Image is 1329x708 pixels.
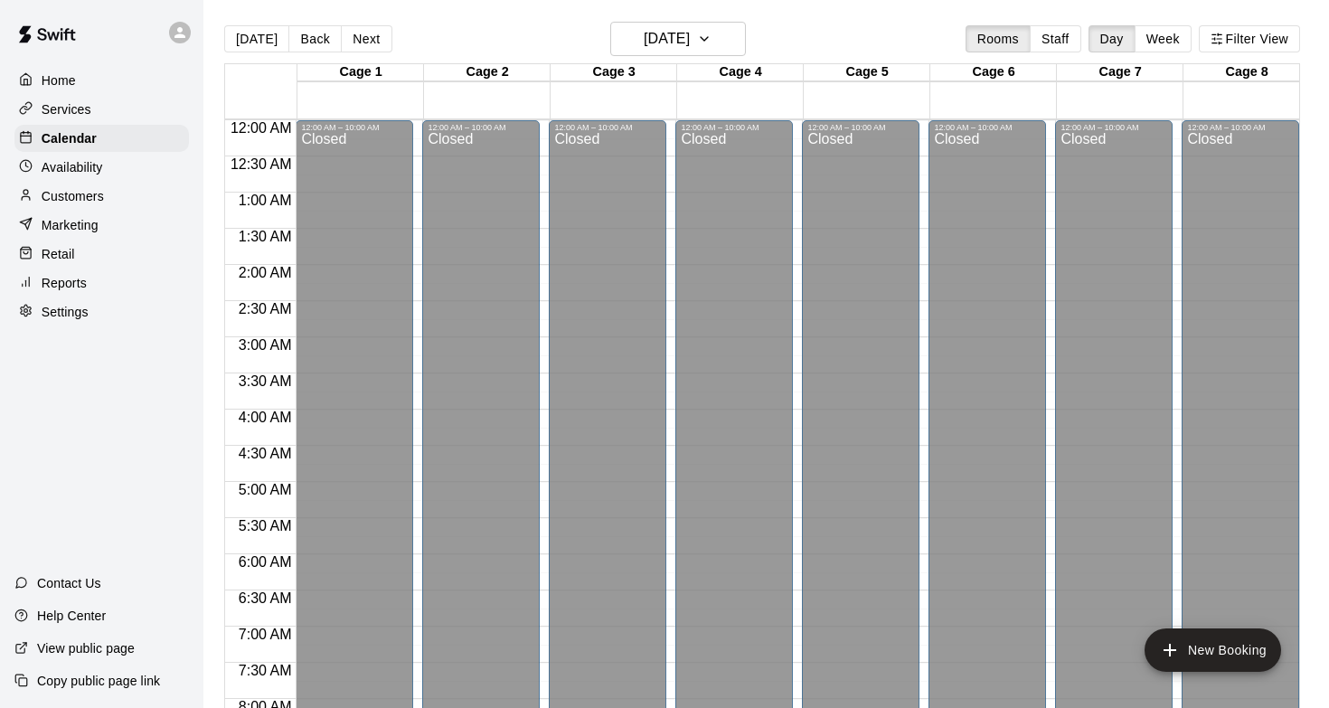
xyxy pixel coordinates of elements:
span: 6:30 AM [234,590,297,606]
div: Cage 5 [804,64,930,81]
span: 12:30 AM [226,156,297,172]
button: [DATE] [610,22,746,56]
div: Cage 4 [677,64,804,81]
p: Availability [42,158,103,176]
span: 5:30 AM [234,518,297,533]
span: 5:00 AM [234,482,297,497]
div: 12:00 AM – 10:00 AM [681,123,787,132]
a: Home [14,67,189,94]
p: Help Center [37,607,106,625]
span: 4:00 AM [234,410,297,425]
span: 6:00 AM [234,554,297,570]
div: Cage 6 [930,64,1057,81]
button: Week [1135,25,1192,52]
div: 12:00 AM – 10:00 AM [1187,123,1294,132]
div: 12:00 AM – 10:00 AM [428,123,534,132]
div: Cage 3 [551,64,677,81]
div: Cage 2 [424,64,551,81]
span: 12:00 AM [226,120,297,136]
p: Copy public page link [37,672,160,690]
button: add [1145,628,1281,672]
div: Cage 1 [297,64,424,81]
p: Home [42,71,76,90]
button: Back [288,25,342,52]
button: [DATE] [224,25,289,52]
button: Rooms [966,25,1031,52]
div: 12:00 AM – 10:00 AM [554,123,661,132]
a: Calendar [14,125,189,152]
p: Retail [42,245,75,263]
span: 7:30 AM [234,663,297,678]
h6: [DATE] [644,26,690,52]
p: View public page [37,639,135,657]
div: 12:00 AM – 10:00 AM [934,123,1041,132]
button: Filter View [1199,25,1300,52]
div: 12:00 AM – 10:00 AM [807,123,914,132]
div: Cage 8 [1183,64,1310,81]
p: Settings [42,303,89,321]
a: Availability [14,154,189,181]
div: Cage 7 [1057,64,1183,81]
p: Contact Us [37,574,101,592]
span: 1:00 AM [234,193,297,208]
button: Next [341,25,391,52]
a: Marketing [14,212,189,239]
div: 12:00 AM – 10:00 AM [301,123,408,132]
span: 1:30 AM [234,229,297,244]
span: 4:30 AM [234,446,297,461]
p: Marketing [42,216,99,234]
span: 7:00 AM [234,627,297,642]
span: 2:00 AM [234,265,297,280]
span: 2:30 AM [234,301,297,316]
a: Customers [14,183,189,210]
a: Retail [14,241,189,268]
p: Calendar [42,129,97,147]
button: Staff [1030,25,1081,52]
a: Settings [14,298,189,326]
span: 3:30 AM [234,373,297,389]
div: 12:00 AM – 10:00 AM [1060,123,1167,132]
button: Day [1089,25,1136,52]
p: Customers [42,187,104,205]
span: 3:00 AM [234,337,297,353]
p: Reports [42,274,87,292]
a: Reports [14,269,189,297]
a: Services [14,96,189,123]
p: Services [42,100,91,118]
